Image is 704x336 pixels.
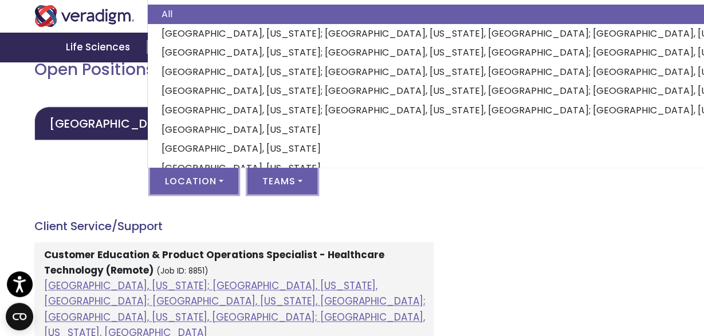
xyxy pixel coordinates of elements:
img: Veradigm logo [34,5,135,27]
button: Teams [247,168,317,194]
h2: Open Positions [34,60,434,80]
a: [GEOGRAPHIC_DATA] [34,106,191,140]
button: Open CMP widget [6,303,33,330]
h4: Client Service/Support [34,219,434,233]
small: (Job ID: 8851) [156,266,209,276]
a: Life Sciences [52,33,147,62]
button: Location [150,168,238,194]
strong: Customer Education & Product Operations Specialist - Healthcare Technology (Remote) [44,248,384,277]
